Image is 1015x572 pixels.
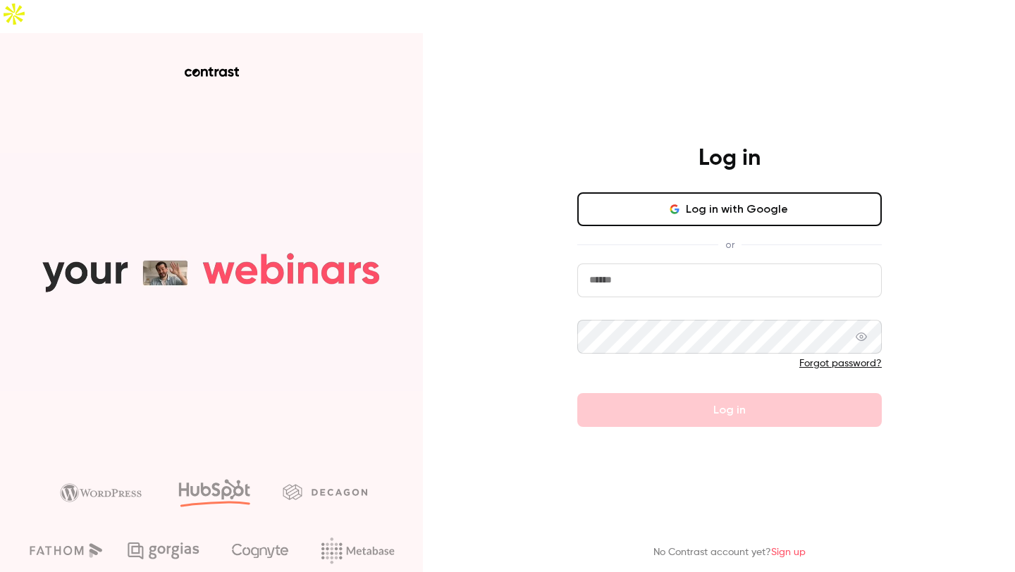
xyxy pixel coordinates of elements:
[699,144,761,173] h4: Log in
[771,547,806,557] a: Sign up
[283,484,367,499] img: decagon
[577,192,882,226] button: Log in with Google
[653,545,806,560] p: No Contrast account yet?
[799,359,882,368] a: Forgot password?
[718,237,742,252] span: or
